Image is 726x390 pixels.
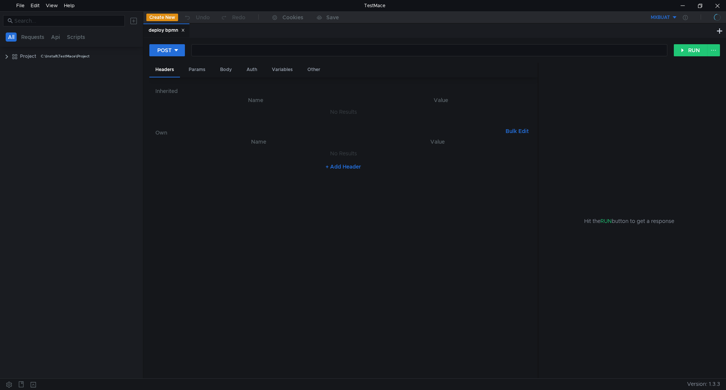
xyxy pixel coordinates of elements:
span: Version: 1.3.3 [687,379,720,390]
div: Save [326,15,339,20]
div: Params [183,63,211,77]
button: Bulk Edit [503,127,532,136]
button: Scripts [65,32,87,42]
span: Hit the button to get a response [584,217,674,225]
span: RUN [600,218,612,224]
div: Cookies [282,13,303,22]
button: Requests [19,32,47,42]
div: POST [157,46,172,54]
div: Auth [240,63,263,77]
div: Variables [266,63,299,77]
button: Redo [215,12,251,23]
div: Other [301,63,326,77]
div: deploy bpmn [149,26,185,34]
button: + Add Header [323,162,364,171]
h6: Own [155,128,503,137]
div: Redo [232,13,245,22]
div: Undo [196,13,210,22]
nz-embed-empty: No Results [330,150,357,157]
button: POST [149,44,185,56]
th: Value [350,137,526,146]
th: Value [350,96,532,105]
div: Headers [149,63,180,77]
nz-embed-empty: No Results [330,108,357,115]
button: RUN [674,44,707,56]
button: All [6,32,17,42]
th: Name [168,137,350,146]
button: MXBUAT [625,11,678,23]
button: Undo [178,12,215,23]
div: C:\Install\TestMace\Project [41,51,90,62]
button: Create New [146,14,178,21]
input: Search... [14,17,120,25]
th: Name [161,96,350,105]
div: Body [214,63,238,77]
button: Api [49,32,62,42]
div: Project [20,51,36,62]
h6: Inherited [155,87,532,96]
div: MXBUAT [651,14,670,21]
